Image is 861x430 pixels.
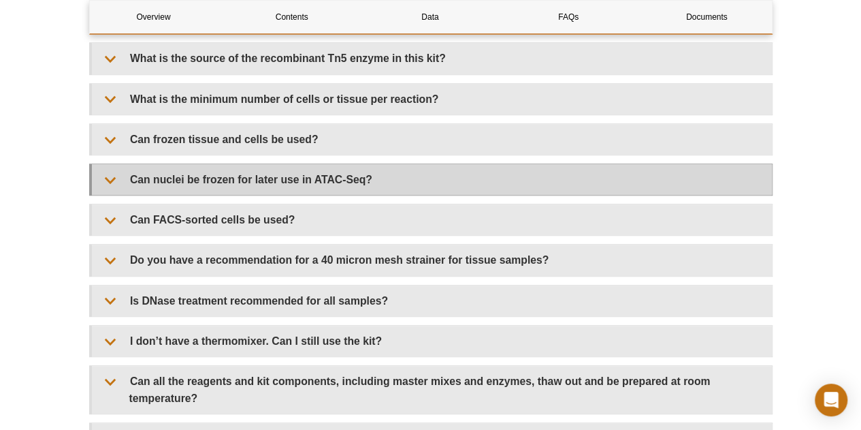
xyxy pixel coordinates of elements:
a: Contents [228,1,356,33]
div: Open Intercom Messenger [815,384,847,416]
a: FAQs [504,1,632,33]
a: Documents [643,1,770,33]
summary: I don’t have a thermomixer. Can I still use the kit? [92,326,772,356]
summary: Do you have a recommendation for a 40 micron mesh strainer for tissue samples? [92,245,772,275]
summary: Can nuclei be frozen for later use in ATAC-Seq? [92,164,772,195]
summary: What is the source of the recombinant Tn5 enzyme in this kit? [92,43,772,74]
summary: Can FACS-sorted cells be used? [92,204,772,235]
a: Overview [90,1,218,33]
summary: What is the minimum number of cells or tissue per reaction? [92,84,772,114]
summary: Is DNase treatment recommended for all samples? [92,286,772,316]
summary: Can frozen tissue and cells be used? [92,124,772,155]
a: Data [366,1,494,33]
summary: Can all the reagents and kit components, including master mixes and enzymes, thaw out and be prep... [92,366,772,414]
